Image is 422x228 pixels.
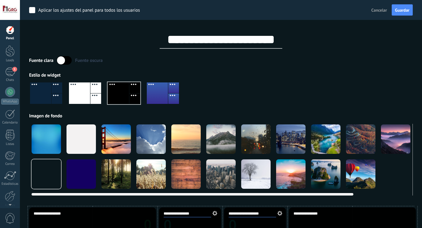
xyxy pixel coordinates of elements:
[1,182,19,186] div: Estadísticas
[395,8,409,12] span: Guardar
[392,4,413,16] button: Guardar
[29,58,53,63] div: Fuente clara
[1,36,19,40] div: Panel
[1,142,19,146] div: Listas
[371,7,387,13] span: Cancelar
[29,72,413,78] div: Estilo de widget
[29,113,413,119] div: Imagen de fondo
[1,78,19,82] div: Chats
[38,7,140,13] div: Aplicar los ajustes del panel para todos los usuarios
[1,59,19,63] div: Leads
[12,67,17,72] span: 1
[369,6,390,15] button: Cancelar
[1,162,19,166] div: Correo
[1,99,19,104] div: WhatsApp
[1,121,19,125] div: Calendario
[75,58,103,63] div: Fuente oscura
